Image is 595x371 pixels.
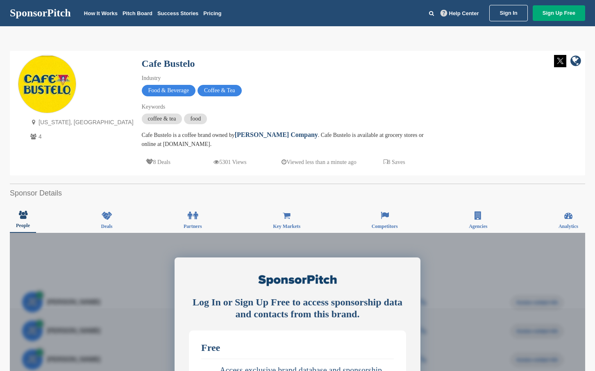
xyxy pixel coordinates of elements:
[157,10,198,16] a: Success Stories
[439,9,481,18] a: Help Center
[469,224,487,229] span: Agencies
[372,224,398,229] span: Competitors
[203,10,221,16] a: Pricing
[189,296,406,320] div: Log In or Sign Up Free to access sponsorship data and contacts from this brand.
[559,224,578,229] span: Analytics
[142,130,429,149] div: Cafe Bustelo is a coffee brand owned by . Cafe Bustelo is available at grocery stores or online a...
[16,223,30,228] span: People
[28,132,134,142] p: 4
[142,102,429,112] div: Keywords
[384,157,405,167] p: 8 Saves
[142,58,195,69] a: Cafe Bustelo
[142,114,182,124] span: coffee & tea
[142,74,429,83] div: Industry
[84,10,118,16] a: How It Works
[184,114,207,124] span: food
[142,85,196,96] span: Food & Beverage
[554,55,566,67] img: Twitter white
[273,224,300,229] span: Key Markets
[198,85,241,96] span: Coffee & Tea
[282,157,357,167] p: Viewed less than a minute ago
[28,117,134,127] p: [US_STATE], [GEOGRAPHIC_DATA]
[146,157,170,167] p: 8 Deals
[201,343,394,353] div: Free
[18,56,76,113] img: Sponsorpitch & Cafe Bustelo
[10,188,585,199] h2: Sponsor Details
[533,5,585,21] a: Sign Up Free
[235,131,318,138] a: [PERSON_NAME] Company
[101,224,113,229] span: Deals
[10,8,71,18] a: SponsorPitch
[489,5,527,21] a: Sign In
[213,157,246,167] p: 5301 Views
[123,10,152,16] a: Pitch Board
[184,224,202,229] span: Partners
[570,55,581,68] a: company link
